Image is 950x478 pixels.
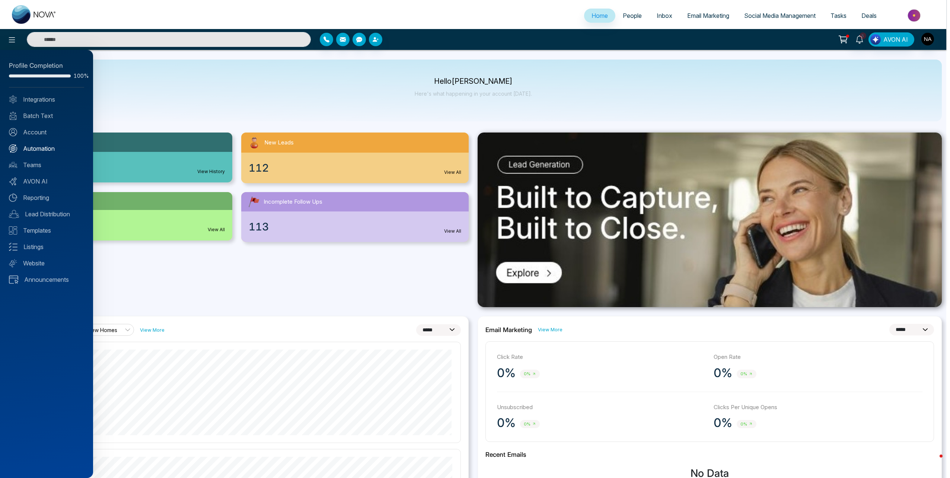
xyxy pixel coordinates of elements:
[9,193,84,202] a: Reporting
[9,95,84,104] a: Integrations
[9,243,17,251] img: Listings.svg
[9,226,17,235] img: Templates.svg
[9,144,17,153] img: Automation.svg
[9,259,84,268] a: Website
[9,177,17,185] img: Avon-AI.svg
[9,210,19,218] img: Lead-dist.svg
[9,61,84,71] div: Profile Completion
[9,275,18,284] img: announcements.svg
[9,160,84,169] a: Teams
[9,111,84,120] a: Batch Text
[9,194,17,202] img: Reporting.svg
[9,177,84,186] a: AVON AI
[925,453,943,471] iframe: Intercom live chat
[9,242,84,251] a: Listings
[9,259,17,267] img: Website.svg
[9,128,17,136] img: Account.svg
[9,128,84,137] a: Account
[9,210,84,219] a: Lead Distribution
[9,144,84,153] a: Automation
[9,112,17,120] img: batch_text_white.png
[9,161,17,169] img: team.svg
[74,73,84,79] span: 100%
[9,95,17,103] img: Integrated.svg
[9,226,84,235] a: Templates
[9,275,84,284] a: Announcements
